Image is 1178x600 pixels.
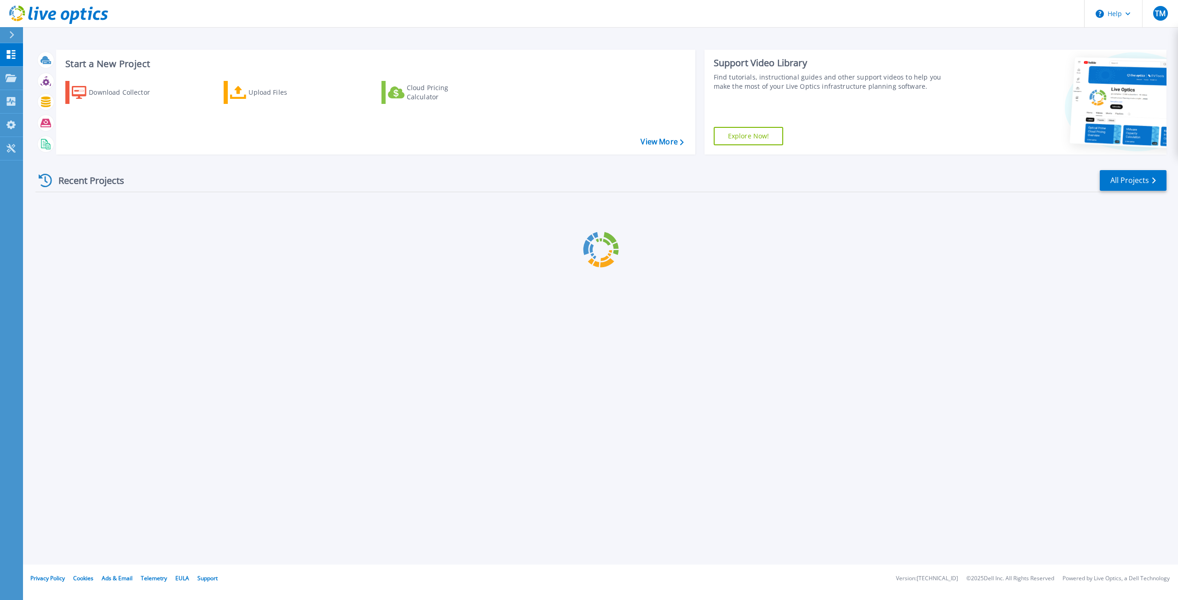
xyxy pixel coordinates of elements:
a: Download Collector [65,81,168,104]
li: © 2025 Dell Inc. All Rights Reserved [966,576,1054,582]
span: TM [1155,10,1166,17]
li: Version: [TECHNICAL_ID] [896,576,958,582]
a: Privacy Policy [30,574,65,582]
div: Support Video Library [714,57,953,69]
div: Cloud Pricing Calculator [407,83,480,102]
a: Explore Now! [714,127,784,145]
a: Support [197,574,218,582]
a: All Projects [1100,170,1166,191]
h3: Start a New Project [65,59,683,69]
a: View More [641,137,683,146]
div: Recent Projects [35,169,137,192]
a: Upload Files [224,81,326,104]
div: Upload Files [248,83,322,102]
a: Cookies [73,574,93,582]
li: Powered by Live Optics, a Dell Technology [1063,576,1170,582]
a: Cloud Pricing Calculator [381,81,484,104]
div: Find tutorials, instructional guides and other support videos to help you make the most of your L... [714,73,953,91]
a: Telemetry [141,574,167,582]
a: Ads & Email [102,574,133,582]
a: EULA [175,574,189,582]
div: Download Collector [89,83,162,102]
